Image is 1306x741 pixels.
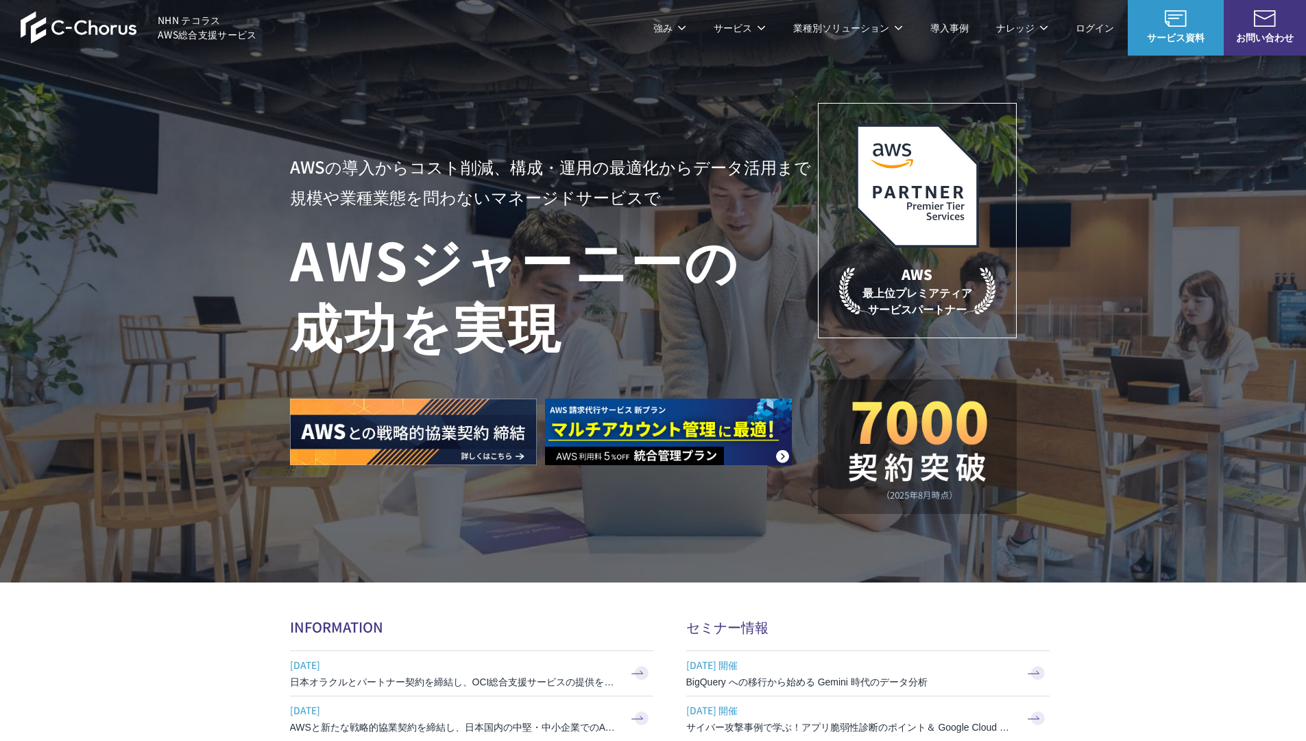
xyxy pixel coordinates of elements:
[686,700,1015,720] span: [DATE] 開催
[1076,21,1114,35] a: ログイン
[1224,30,1306,45] span: お問い合わせ
[686,696,1050,741] a: [DATE] 開催 サイバー攻撃事例で学ぶ！アプリ脆弱性診断のポイント＆ Google Cloud セキュリティ対策
[839,264,995,317] p: 最上位プレミアティア サービスパートナー
[545,399,792,465] img: AWS請求代行サービス 統合管理プラン
[902,264,932,284] em: AWS
[290,152,818,212] p: AWSの導入からコスト削減、 構成・運用の最適化からデータ活用まで 規模や業種業態を問わない マネージドサービスで
[290,696,653,741] a: [DATE] AWSと新たな戦略的協業契約を締結し、日本国内の中堅・中小企業でのAWS活用を加速
[996,21,1048,35] p: ナレッジ
[290,720,619,734] h3: AWSと新たな戦略的協業契約を締結し、日本国内の中堅・中小企業でのAWS活用を加速
[845,400,989,500] img: 契約件数
[290,655,619,675] span: [DATE]
[930,21,969,35] a: 導入事例
[290,226,818,357] h1: AWS ジャーニーの 成功を実現
[793,21,903,35] p: 業種別ソリューション
[653,21,686,35] p: 強み
[158,13,257,42] span: NHN テコラス AWS総合支援サービス
[290,399,537,465] img: AWSとの戦略的協業契約 締結
[686,651,1050,696] a: [DATE] 開催 BigQuery への移行から始める Gemini 時代のデータ分析
[1254,10,1276,27] img: お問い合わせ
[290,675,619,689] h3: 日本オラクルとパートナー契約を締結し、OCI総合支援サービスの提供を開始
[290,700,619,720] span: [DATE]
[686,617,1050,637] h2: セミナー情報
[686,720,1015,734] h3: サイバー攻撃事例で学ぶ！アプリ脆弱性診断のポイント＆ Google Cloud セキュリティ対策
[856,124,979,248] img: AWSプレミアティアサービスパートナー
[21,11,257,44] a: AWS総合支援サービス C-Chorus NHN テコラスAWS総合支援サービス
[290,651,653,696] a: [DATE] 日本オラクルとパートナー契約を締結し、OCI総合支援サービスの提供を開始
[686,655,1015,675] span: [DATE] 開催
[1165,10,1187,27] img: AWS総合支援サービス C-Chorus サービス資料
[686,675,1015,689] h3: BigQuery への移行から始める Gemini 時代のデータ分析
[290,617,653,637] h2: INFORMATION
[714,21,766,35] p: サービス
[1128,30,1224,45] span: サービス資料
